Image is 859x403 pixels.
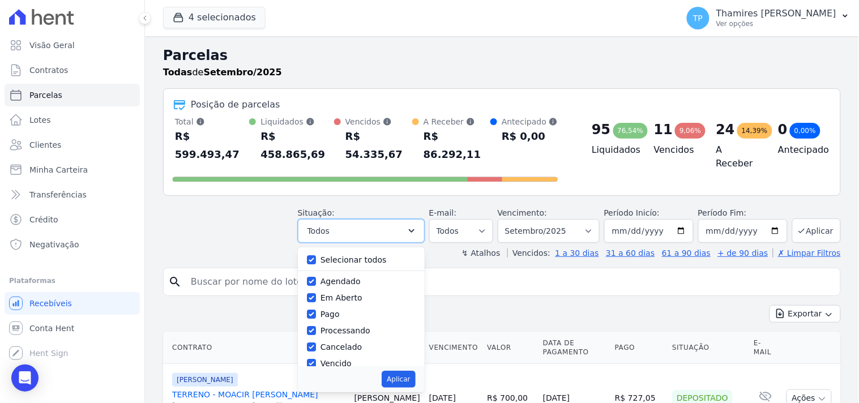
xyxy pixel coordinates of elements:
label: Período Fim: [698,207,788,219]
div: 11 [654,121,673,139]
div: R$ 54.335,67 [345,127,412,164]
th: Situação [668,332,749,364]
p: Thamires [PERSON_NAME] [716,8,836,19]
label: Cancelado [320,342,362,351]
span: Parcelas [29,89,62,101]
span: Crédito [29,214,58,225]
div: 24 [716,121,735,139]
label: ↯ Atalhos [461,248,500,258]
label: Vencido [320,359,352,368]
a: Conta Hent [5,317,140,340]
label: Vencidos: [507,248,550,258]
span: Recebíveis [29,298,72,309]
label: Agendado [320,277,361,286]
button: Aplicar [792,218,841,243]
div: Vencidos [345,116,412,127]
label: Vencimento: [498,208,547,217]
a: 61 a 90 dias [662,248,711,258]
button: Todos [298,219,425,243]
i: search [168,275,182,289]
div: A Receber [424,116,490,127]
a: Negativação [5,233,140,256]
div: 0 [778,121,788,139]
a: [DATE] [429,393,456,402]
th: Data de Pagamento [539,332,610,364]
span: Negativação [29,239,79,250]
span: Todos [307,224,330,238]
button: TP Thamires [PERSON_NAME] Ver opções [678,2,859,34]
th: E-mail [749,332,782,364]
th: Pago [610,332,668,364]
label: Pago [320,310,340,319]
h4: Vencidos [654,143,698,157]
strong: Todas [163,67,193,78]
div: Open Intercom Messenger [11,365,39,392]
div: R$ 458.865,69 [260,127,334,164]
div: Plataformas [9,274,135,288]
span: Contratos [29,65,68,76]
div: 9,06% [675,123,706,139]
th: Valor [482,332,539,364]
div: R$ 86.292,11 [424,127,490,164]
a: Transferências [5,183,140,206]
a: 1 a 30 dias [555,248,599,258]
h4: Antecipado [778,143,822,157]
div: 14,39% [737,123,772,139]
span: Lotes [29,114,51,126]
h2: Parcelas [163,45,841,66]
a: Parcelas [5,84,140,106]
a: Minha Carteira [5,158,140,181]
a: + de 90 dias [718,248,768,258]
a: Clientes [5,134,140,156]
p: Ver opções [716,19,836,28]
label: Selecionar todos [320,255,387,264]
div: Total [175,116,249,127]
button: 4 selecionados [163,7,266,28]
span: Transferências [29,189,87,200]
div: R$ 599.493,47 [175,127,249,164]
a: Recebíveis [5,292,140,315]
span: [PERSON_NAME] [172,373,238,387]
a: Contratos [5,59,140,82]
h4: Liquidados [592,143,636,157]
strong: Setembro/2025 [204,67,282,78]
div: Posição de parcelas [191,98,280,112]
div: 0,00% [790,123,820,139]
div: R$ 0,00 [502,127,558,145]
div: Antecipado [502,116,558,127]
input: Buscar por nome do lote ou do cliente [184,271,836,293]
h4: A Receber [716,143,760,170]
label: Situação: [298,208,335,217]
button: Exportar [770,305,841,323]
label: Período Inicío: [604,208,660,217]
span: Visão Geral [29,40,75,51]
div: 95 [592,121,610,139]
div: 76,54% [613,123,648,139]
p: de [163,66,282,79]
div: Liquidados [260,116,334,127]
span: Conta Hent [29,323,74,334]
th: Contrato [163,332,350,364]
label: E-mail: [429,208,457,217]
span: Minha Carteira [29,164,88,175]
span: TP [693,14,703,22]
a: Crédito [5,208,140,231]
th: Vencimento [425,332,482,364]
label: Processando [320,326,370,335]
span: Clientes [29,139,61,151]
a: Visão Geral [5,34,140,57]
a: ✗ Limpar Filtros [773,248,841,258]
label: Em Aberto [320,293,362,302]
button: Aplicar [382,371,415,388]
a: Lotes [5,109,140,131]
a: 31 a 60 dias [606,248,655,258]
